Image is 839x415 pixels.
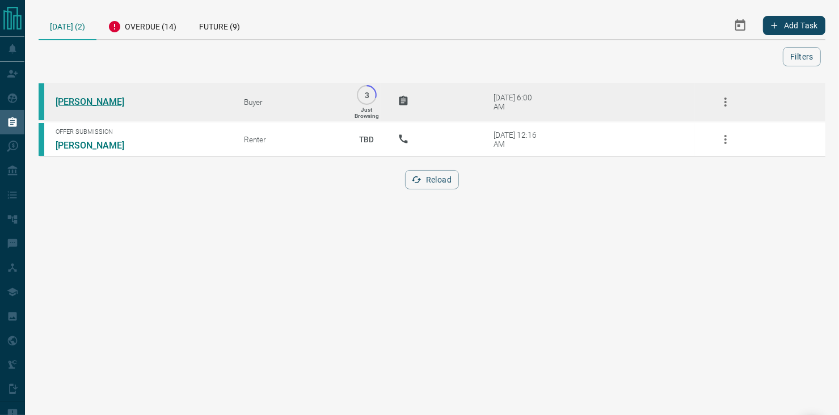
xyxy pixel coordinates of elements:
[763,16,825,35] button: Add Task
[494,130,542,149] div: [DATE] 12:16 AM
[39,11,96,40] div: [DATE] (2)
[355,107,379,119] p: Just Browsing
[727,12,754,39] button: Select Date Range
[39,83,44,120] div: condos.ca
[56,96,141,107] a: [PERSON_NAME]
[244,135,335,144] div: Renter
[56,140,141,151] a: [PERSON_NAME]
[188,11,251,39] div: Future (9)
[405,170,459,189] button: Reload
[56,128,227,135] span: Offer Submission
[244,98,335,107] div: Buyer
[783,47,821,66] button: Filters
[96,11,188,39] div: Overdue (14)
[352,124,381,155] p: TBD
[39,123,44,156] div: condos.ca
[494,93,542,111] div: [DATE] 6:00 AM
[362,91,371,99] p: 3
